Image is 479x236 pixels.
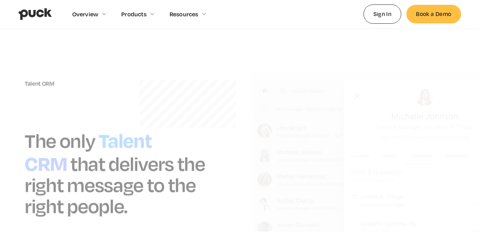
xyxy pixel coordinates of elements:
a: Sign In [363,4,402,23]
h1: that delivers the right message to the right people. [25,151,205,217]
div: Products [121,11,147,18]
h1: The only [25,128,95,152]
div: Talent CRM [25,80,227,87]
h1: Talent CRM [25,126,152,176]
div: Resources [170,11,198,18]
div: Overview [72,11,99,18]
a: Book a Demo [406,5,461,23]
